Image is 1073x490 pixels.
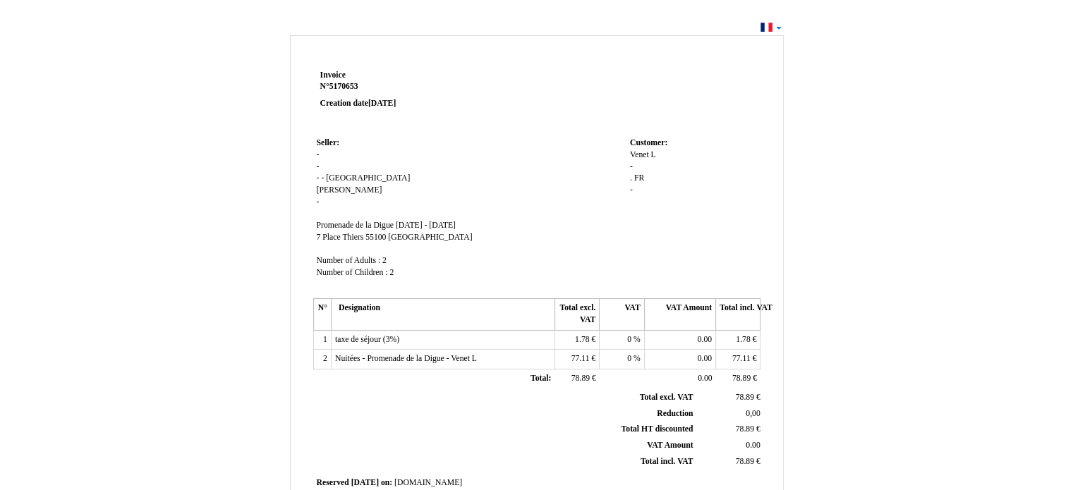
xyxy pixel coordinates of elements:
span: L [651,150,656,159]
td: € [696,390,763,405]
span: [DATE] - [DATE] [396,221,456,230]
span: Number of Adults : [317,256,381,265]
span: - [317,162,320,171]
span: [DATE] [351,478,379,487]
span: 0 [627,335,631,344]
strong: Creation date [320,99,396,108]
span: . [630,173,632,183]
span: Promenade de la Digue [317,221,394,230]
span: taxe de séjour (3%) [335,335,399,344]
span: VAT Amount [647,441,693,450]
span: - [321,173,324,183]
td: % [600,350,644,369]
span: 5170653 [329,82,358,91]
span: 2 [389,268,394,277]
th: Designation [331,299,554,330]
span: 0.00 [698,354,712,363]
span: Venet [630,150,649,159]
span: 2 [382,256,387,265]
span: Invoice [320,71,346,80]
td: € [696,453,763,470]
span: Nuitées - Promenade de la Digue - Venet L [335,354,477,363]
span: 1.78 [736,335,750,344]
td: € [554,369,599,389]
th: Total excl. VAT [554,299,599,330]
span: 78.89 [732,374,751,383]
span: FR [634,173,644,183]
span: 78.89 [736,457,754,466]
span: 0.00 [746,441,760,450]
span: 0,00 [746,409,760,418]
td: € [716,330,760,350]
td: € [696,422,763,438]
span: - [630,185,633,195]
span: Reserved [317,478,349,487]
td: € [716,369,760,389]
span: 0 [627,354,631,363]
span: Total excl. VAT [640,393,693,402]
span: - [630,162,633,171]
span: Total incl. VAT [641,457,693,466]
td: € [716,350,760,369]
span: Total HT discounted [621,424,693,434]
span: 0.00 [698,374,712,383]
span: 78.89 [736,424,754,434]
span: on: [381,478,392,487]
span: 77.11 [571,354,590,363]
span: Customer: [630,138,667,147]
span: [GEOGRAPHIC_DATA] [388,233,472,242]
span: 78.89 [736,393,754,402]
span: - [317,150,320,159]
th: VAT [600,299,644,330]
span: [DATE] [368,99,396,108]
th: N° [313,299,331,330]
span: 77.11 [732,354,751,363]
span: [GEOGRAPHIC_DATA] [326,173,410,183]
span: 78.89 [571,374,590,383]
th: Total incl. VAT [716,299,760,330]
td: € [554,350,599,369]
th: VAT Amount [644,299,715,330]
span: 0.00 [698,335,712,344]
span: [PERSON_NAME] [317,185,382,195]
span: - [317,173,320,183]
span: Total: [531,374,551,383]
span: Reduction [657,409,693,418]
span: - [317,197,320,207]
span: [DOMAIN_NAME] [394,478,462,487]
strong: N° [320,81,489,92]
td: % [600,330,644,350]
span: Seller: [317,138,339,147]
span: 1.78 [575,335,589,344]
td: 2 [313,350,331,369]
span: Number of Children : [317,268,388,277]
td: € [554,330,599,350]
td: 1 [313,330,331,350]
span: 7 Place Thiers [317,233,364,242]
span: 55100 [365,233,386,242]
